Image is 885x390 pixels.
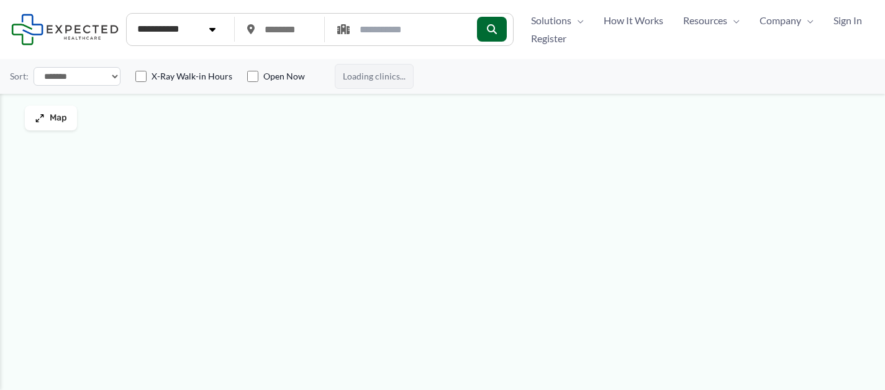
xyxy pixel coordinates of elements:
label: X-Ray Walk-in Hours [152,70,232,83]
span: Resources [683,11,727,30]
span: How It Works [604,11,663,30]
span: Loading clinics... [335,64,414,89]
a: ResourcesMenu Toggle [673,11,750,30]
a: CompanyMenu Toggle [750,11,824,30]
span: Map [50,113,67,124]
img: Expected Healthcare Logo - side, dark font, small [11,14,119,45]
a: How It Works [594,11,673,30]
label: Sort: [10,68,29,84]
span: Sign In [833,11,862,30]
span: Menu Toggle [727,11,740,30]
span: Company [760,11,801,30]
span: Register [531,29,566,48]
label: Open Now [263,70,305,83]
button: Map [25,106,77,130]
span: Solutions [531,11,571,30]
a: Sign In [824,11,872,30]
a: Register [521,29,576,48]
img: Maximize [35,113,45,123]
span: Menu Toggle [801,11,814,30]
span: Menu Toggle [571,11,584,30]
a: SolutionsMenu Toggle [521,11,594,30]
